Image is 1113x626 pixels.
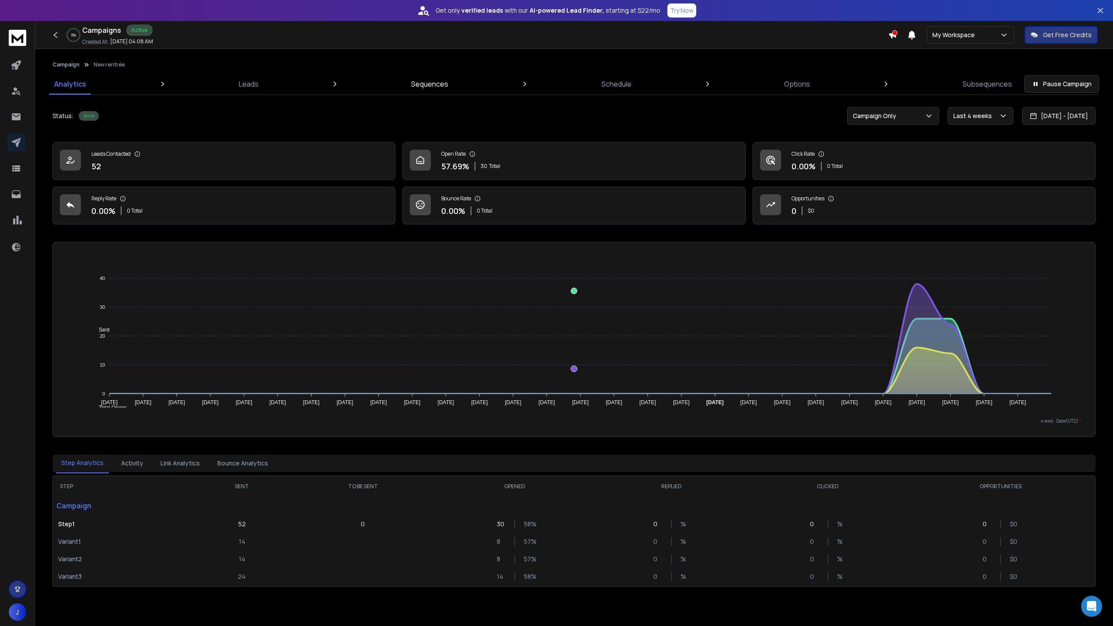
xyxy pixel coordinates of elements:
[572,399,589,406] tspan: [DATE]
[52,187,395,224] a: Reply Rate0.00%0 Total
[438,399,454,406] tspan: [DATE]
[92,327,110,333] span: Sent
[461,6,503,15] strong: verified leads
[437,476,593,497] th: OPENED
[168,399,185,406] tspan: [DATE]
[1010,537,1019,546] p: $ 0
[361,520,365,528] p: 0
[126,24,153,36] div: Active
[1024,75,1099,93] button: Pause Campaign
[908,399,925,406] tspan: [DATE]
[983,555,991,563] p: 0
[489,163,500,170] span: Total
[91,150,131,157] p: Leads Contacted
[792,195,824,202] p: Opportunities
[680,520,689,528] p: %
[1043,31,1092,39] p: Get Free Credits
[238,572,246,581] p: 24
[976,399,992,406] tspan: [DATE]
[402,187,745,224] a: Bounce Rate0.00%0 Total
[58,572,189,581] p: Variant 3
[58,520,189,528] p: Step 1
[524,520,533,528] p: 58 %
[810,572,819,581] p: 0
[94,61,125,68] p: New rentrée
[667,3,696,17] button: Try Now
[269,399,286,406] tspan: [DATE]
[942,399,959,406] tspan: [DATE]
[530,6,604,15] strong: AI-powered Lead Finder,
[441,160,469,172] p: 57.69 %
[706,399,724,406] tspan: [DATE]
[524,572,533,581] p: 58 %
[524,555,533,563] p: 57 %
[289,476,437,497] th: TO BE SENT
[1010,520,1019,528] p: $ 0
[957,73,1017,94] a: Subsequences
[91,195,116,202] p: Reply Rate
[436,6,660,15] p: Get only with our starting at $22/mo
[639,399,656,406] tspan: [DATE]
[100,333,105,339] tspan: 20
[1010,555,1019,563] p: $ 0
[441,150,466,157] p: Open Rate
[753,187,1096,224] a: Opportunities0$0
[792,150,815,157] p: Click Rate
[82,25,121,35] h1: Campaigns
[810,537,819,546] p: 0
[56,453,109,473] button: Step Analytics
[71,32,76,38] p: 0 %
[983,520,991,528] p: 0
[155,454,205,473] button: Link Analytics
[792,205,796,217] p: 0
[411,79,448,89] p: Sequences
[808,207,814,214] p: $ 0
[303,399,320,406] tspan: [DATE]
[239,79,258,89] p: Leads
[100,276,105,281] tspan: 40
[601,79,632,89] p: Schedule
[1022,107,1096,125] button: [DATE] - [DATE]
[337,399,353,406] tspan: [DATE]
[91,160,101,172] p: 52
[406,73,454,94] a: Sequences
[9,30,26,46] img: logo
[102,391,105,396] tspan: 0
[497,555,506,563] p: 8
[606,399,622,406] tspan: [DATE]
[441,195,471,202] p: Bounce Rate
[67,418,1081,424] p: x-axis : Date(UTC)
[983,537,991,546] p: 0
[1081,596,1102,617] div: Open Intercom Messenger
[195,476,289,497] th: SENT
[524,537,533,546] p: 57 %
[837,572,846,581] p: %
[1025,26,1098,44] button: Get Free Credits
[370,399,387,406] tspan: [DATE]
[53,476,195,497] th: STEP
[238,520,246,528] p: 52
[52,61,80,68] button: Campaign
[853,112,900,120] p: Campaign Only
[135,399,151,406] tspan: [DATE]
[497,537,506,546] p: 8
[441,205,465,217] p: 0.00 %
[9,603,26,621] button: J
[774,399,791,406] tspan: [DATE]
[808,399,824,406] tspan: [DATE]
[53,497,195,514] p: Campaign
[127,207,143,214] p: 0 Total
[792,160,816,172] p: 0.00 %
[983,572,991,581] p: 0
[653,520,662,528] p: 0
[653,572,662,581] p: 0
[810,520,819,528] p: 0
[505,399,521,406] tspan: [DATE]
[100,304,105,310] tspan: 30
[953,112,995,120] p: Last 4 weeks
[497,572,506,581] p: 14
[837,520,846,528] p: %
[784,79,810,89] p: Options
[92,405,127,411] span: Total Opens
